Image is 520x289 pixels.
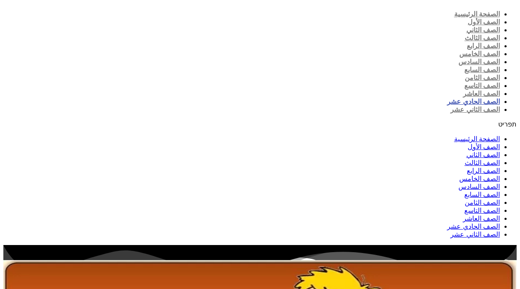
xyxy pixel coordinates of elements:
[463,90,500,97] a: الصف العاشر
[464,66,500,73] a: الصف السابع
[465,34,500,41] a: الصف الثالث
[459,175,500,182] a: الصف الخامس
[450,106,500,113] a: الصف الثاني عشر
[468,143,500,150] a: الصف الأول
[468,18,500,26] a: الصف الأول
[458,183,500,190] a: الصف السادس
[458,58,500,65] a: الصف السادس
[450,231,500,238] a: الصف الثاني عشر
[466,26,500,34] a: الصف الثاني
[464,207,500,214] a: الصف التاسع
[464,82,500,89] a: الصف التاسع
[465,199,500,206] a: الصف الثامن
[498,121,517,128] span: תפריט
[447,98,500,105] a: الصف الحادي عشر
[74,120,517,128] div: כפתור פתיחת תפריט
[463,215,500,222] a: الصف العاشر
[466,151,500,158] a: الصف الثاني
[447,223,500,230] a: الصف الحادي عشر
[467,42,500,49] a: الصف الرابع
[459,50,500,57] a: الصف الخامس
[454,135,500,142] a: الصفحة الرئيسية
[464,191,500,198] a: الصف السابع
[467,167,500,174] a: الصف الرابع
[465,74,500,81] a: الصف الثامن
[465,159,500,166] a: الصف الثالث
[454,10,500,18] a: الصفحة الرئيسية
